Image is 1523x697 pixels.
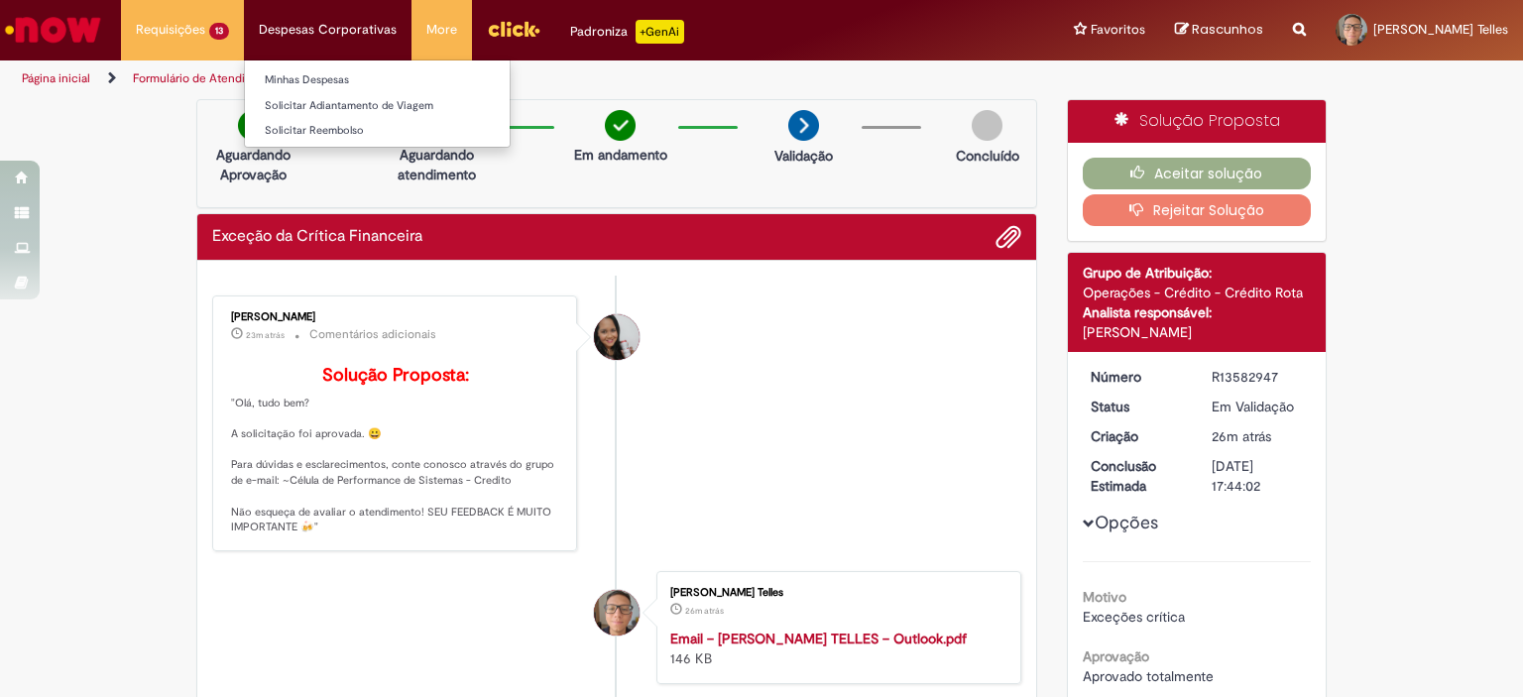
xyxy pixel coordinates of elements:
span: Rascunhos [1192,20,1263,39]
div: Guilherme Magalhaes Telles [594,590,640,636]
p: +GenAi [636,20,684,44]
a: Rascunhos [1175,21,1263,40]
img: ServiceNow [2,10,104,50]
span: Favoritos [1091,20,1145,40]
ul: Despesas Corporativas [244,59,511,148]
b: Aprovação [1083,647,1149,665]
img: click_logo_yellow_360x200.png [487,14,540,44]
span: 26m atrás [1212,427,1271,445]
ul: Trilhas de página [15,60,1000,97]
div: Em Validação [1212,397,1304,416]
span: Requisições [136,20,205,40]
p: Concluído [956,146,1019,166]
a: Solicitar Adiantamento de Viagem [245,95,510,117]
dt: Número [1076,367,1198,387]
a: Email – [PERSON_NAME] TELLES – Outlook.pdf [670,630,967,647]
h2: Exceção da Crítica Financeira Histórico de tíquete [212,228,422,246]
span: [PERSON_NAME] Telles [1373,21,1508,38]
div: [PERSON_NAME] [231,311,561,323]
div: 146 KB [670,629,1000,668]
span: Exceções crítica [1083,608,1185,626]
dt: Conclusão Estimada [1076,456,1198,496]
b: Motivo [1083,588,1126,606]
span: 13 [209,23,229,40]
button: Adicionar anexos [996,224,1021,250]
time: 30/09/2025 16:43:57 [685,605,724,617]
button: Rejeitar Solução [1083,194,1312,226]
a: Página inicial [22,70,90,86]
div: Valeria Maria Da Conceicao [594,314,640,360]
div: [PERSON_NAME] [1083,322,1312,342]
p: Aguardando atendimento [389,145,485,184]
span: More [426,20,457,40]
dt: Criação [1076,426,1198,446]
img: check-circle-green.png [238,110,269,141]
p: Validação [774,146,833,166]
dt: Status [1076,397,1198,416]
img: check-circle-green.png [605,110,636,141]
img: arrow-next.png [788,110,819,141]
p: "Olá, tudo bem? A solicitação foi aprovada. 😀 Para dúvidas e esclarecimentos, conte conosco atrav... [231,366,561,535]
div: R13582947 [1212,367,1304,387]
b: Solução Proposta: [322,364,469,387]
p: Em andamento [574,145,667,165]
div: [PERSON_NAME] Telles [670,587,1000,599]
div: [DATE] 17:44:02 [1212,456,1304,496]
div: Analista responsável: [1083,302,1312,322]
div: Operações - Crédito - Crédito Rota [1083,283,1312,302]
a: Solicitar Reembolso [245,120,510,142]
span: Aprovado totalmente [1083,667,1214,685]
div: 30/09/2025 16:43:59 [1212,426,1304,446]
p: Aguardando Aprovação [205,145,301,184]
time: 30/09/2025 16:43:59 [1212,427,1271,445]
span: Despesas Corporativas [259,20,397,40]
time: 30/09/2025 16:47:35 [246,329,285,341]
div: Padroniza [570,20,684,44]
div: Solução Proposta [1068,100,1327,143]
a: Minhas Despesas [245,69,510,91]
button: Aceitar solução [1083,158,1312,189]
a: Formulário de Atendimento [133,70,280,86]
div: Grupo de Atribuição: [1083,263,1312,283]
span: 23m atrás [246,329,285,341]
small: Comentários adicionais [309,326,436,343]
img: img-circle-grey.png [972,110,1002,141]
span: 26m atrás [685,605,724,617]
